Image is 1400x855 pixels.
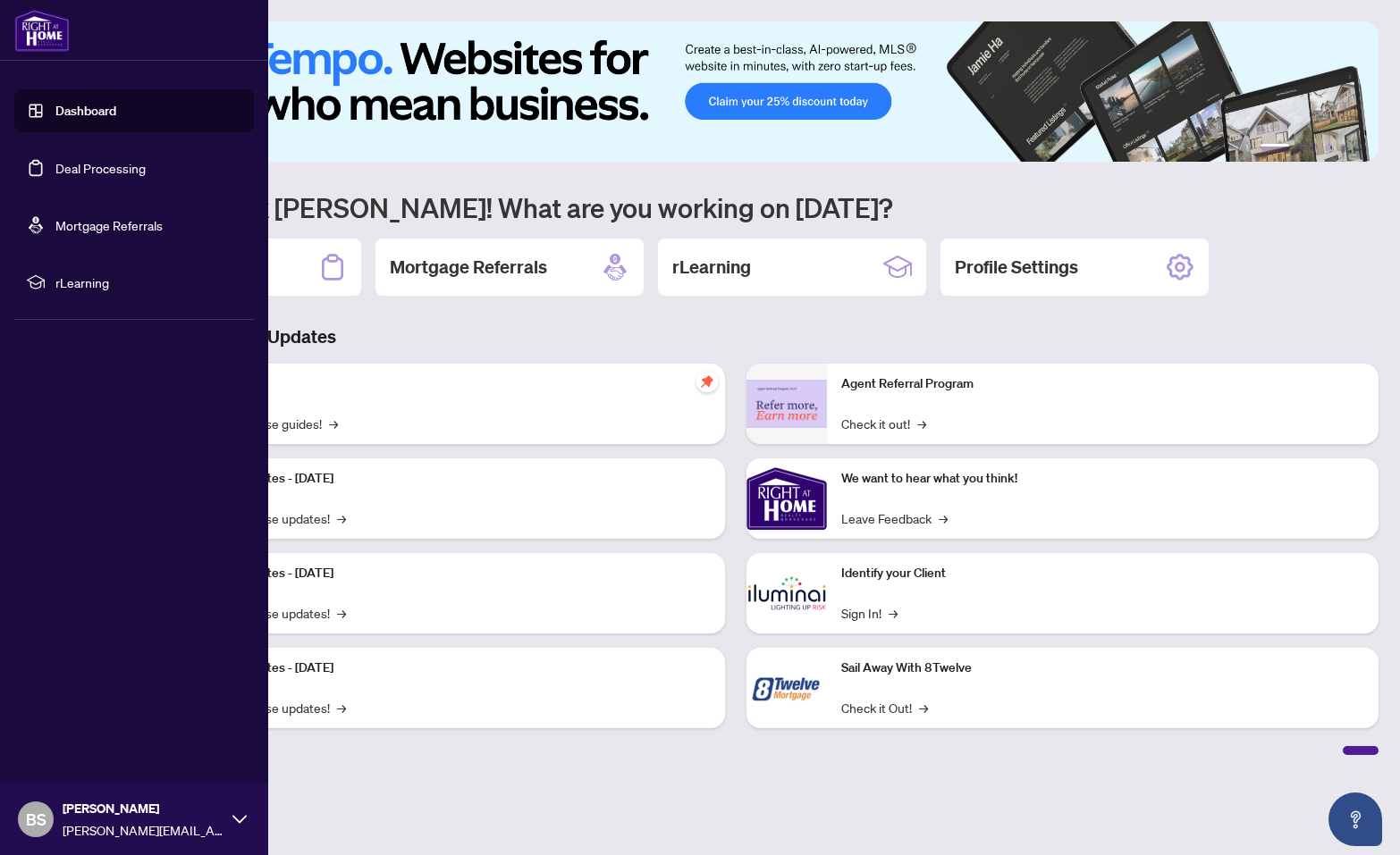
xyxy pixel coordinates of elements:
[1311,144,1318,151] button: 3
[93,21,1379,162] img: Slide 0
[188,374,711,394] p: Self-Help
[188,658,711,678] p: Platform Updates - [DATE]
[917,414,926,433] span: →
[939,508,948,528] span: →
[337,698,346,717] span: →
[841,414,926,433] a: Check it out!→
[841,603,898,623] a: Sign In!→
[746,458,827,539] img: We want to hear what you think!
[14,9,70,52] img: logo
[955,255,1078,280] h2: Profile Settings
[188,564,711,583] p: Platform Updates - [DATE]
[337,603,346,623] span: →
[55,103,116,119] a: Dashboard
[63,820,223,840] span: [PERSON_NAME][EMAIL_ADDRESS][PERSON_NAME][DOMAIN_NAME]
[841,564,1364,583] p: Identify your Client
[93,190,1379,224] h1: Welcome back [PERSON_NAME]! What are you working on [DATE]?
[1325,144,1332,151] button: 4
[841,658,1364,678] p: Sail Away With 8Twelve
[1261,144,1289,151] button: 1
[55,272,241,292] span: rLearning
[93,324,1379,349] h3: Brokerage & Industry Updates
[1339,144,1346,151] button: 5
[1328,792,1382,846] button: Open asap
[746,380,827,429] img: Agent Referral Program
[55,217,163,233] a: Mortgage Referrals
[337,508,346,528] span: →
[329,414,338,433] span: →
[889,603,898,623] span: →
[188,469,711,489] p: Platform Updates - [DATE]
[55,160,146,176] a: Deal Processing
[390,255,547,280] h2: Mortgage Referrals
[841,508,948,528] a: Leave Feedback→
[63,799,223,818] span: [PERSON_NAME]
[1354,144,1361,151] button: 6
[746,648,827,728] img: Sail Away With 8Twelve
[696,371,718,392] span: pushpin
[1296,144,1303,151] button: 2
[841,374,1364,394] p: Agent Referral Program
[919,698,928,717] span: →
[26,807,46,832] span: BS
[672,255,751,280] h2: rLearning
[841,469,1364,489] p: We want to hear what you think!
[746,553,827,633] img: Identify your Client
[841,698,928,717] a: Check it Out!→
